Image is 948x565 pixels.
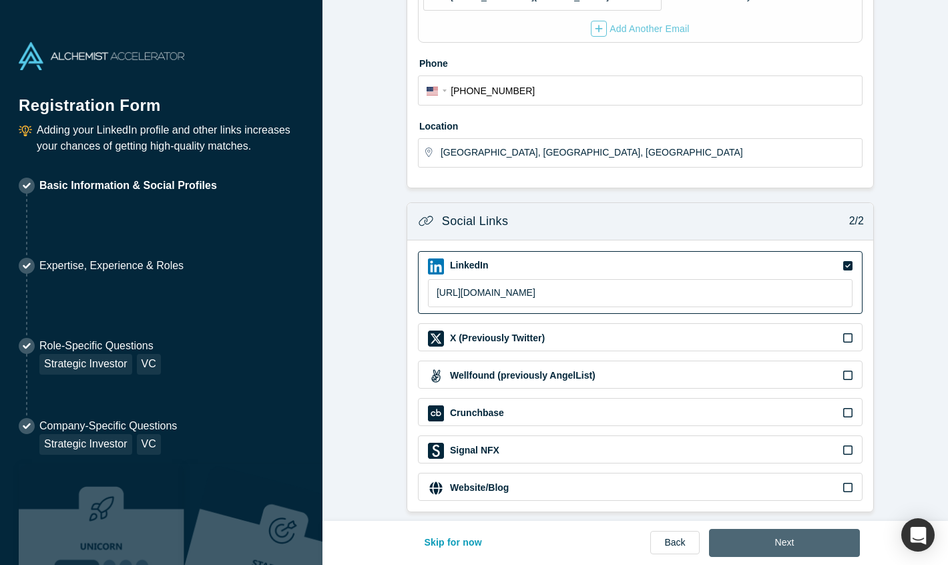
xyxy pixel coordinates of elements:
p: Basic Information & Social Profiles [39,178,217,194]
img: Website/Blog icon [428,480,444,496]
div: Website/Blog iconWebsite/Blog [418,473,863,501]
h1: Registration Form [19,79,304,118]
label: Website/Blog [449,481,509,495]
button: Add Another Email [590,20,690,37]
label: LinkedIn [449,258,489,272]
a: Back [650,531,699,554]
label: Crunchbase [449,406,504,420]
img: Crunchbase icon [428,405,444,421]
button: Next [709,529,861,557]
p: Company-Specific Questions [39,418,177,434]
input: Enter a location [441,139,861,167]
h3: Social Links [442,212,508,230]
div: VC [137,434,161,455]
p: Adding your LinkedIn profile and other links increases your chances of getting high-quality matches. [37,122,304,154]
div: LinkedIn iconLinkedIn [418,251,863,315]
p: Role-Specific Questions [39,338,161,354]
p: Expertise, Experience & Roles [39,258,184,274]
label: Location [418,115,863,134]
div: Strategic Investor [39,354,132,375]
div: Wellfound (previously AngelList) iconWellfound (previously AngelList) [418,361,863,389]
img: Signal NFX icon [428,443,444,459]
div: Add Another Email [591,21,690,37]
img: X (Previously Twitter) icon [428,331,444,347]
img: LinkedIn icon [428,258,444,274]
p: 2/2 [842,213,864,229]
label: Signal NFX [449,443,499,457]
label: Phone [418,52,863,71]
div: Crunchbase iconCrunchbase [418,398,863,426]
img: Alchemist Accelerator Logo [19,42,184,70]
div: VC [137,354,161,375]
button: Skip for now [410,529,496,557]
img: Wellfound (previously AngelList) icon [428,368,444,384]
label: X (Previously Twitter) [449,331,545,345]
div: Signal NFX iconSignal NFX [418,435,863,463]
div: X (Previously Twitter) iconX (Previously Twitter) [418,323,863,351]
label: Wellfound (previously AngelList) [449,369,596,383]
div: Strategic Investor [39,434,132,455]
